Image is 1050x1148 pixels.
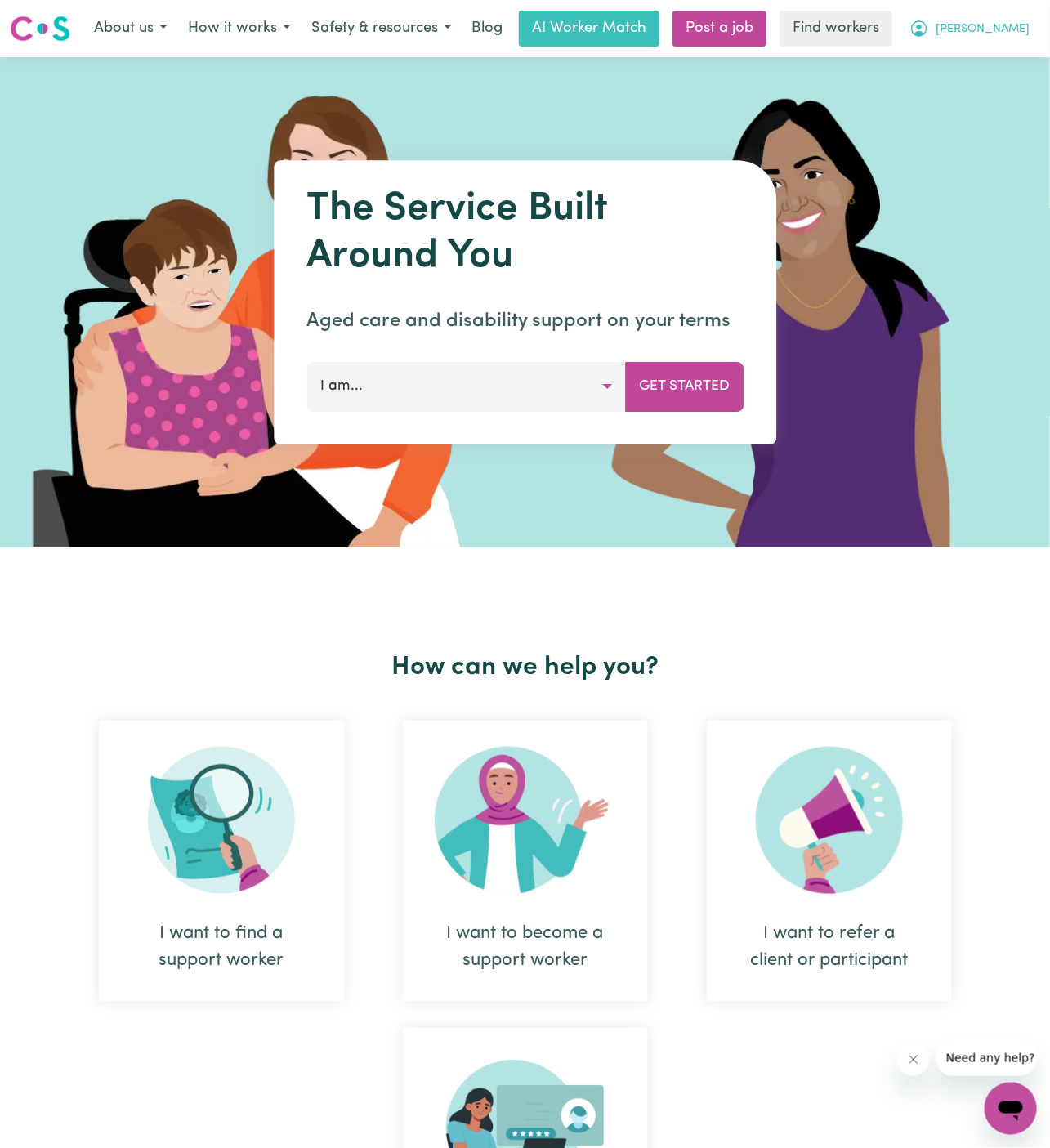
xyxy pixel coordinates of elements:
a: AI Worker Match [519,11,659,47]
img: Careseekers logo [10,14,70,43]
button: About us [83,11,177,46]
iframe: Message from company [936,1040,1037,1076]
a: Blog [462,11,512,47]
button: Get Started [625,362,744,411]
div: I want to refer a client or participant [707,721,952,1002]
div: I want to become a support worker [442,920,609,974]
button: Safety & resources [301,11,462,46]
img: Search [148,747,295,894]
div: I want to find a support worker [138,920,305,974]
p: Aged care and disability support on your terms [306,306,744,336]
button: How it works [177,11,301,46]
img: Become Worker [435,747,616,894]
button: My Account [899,11,1040,46]
h2: How can we help you? [69,652,981,683]
button: I am... [306,362,626,411]
a: Find workers [780,11,892,47]
div: I want to refer a client or participant [746,920,913,974]
a: Careseekers logo [10,10,70,47]
div: I want to find a support worker [99,721,344,1002]
span: [PERSON_NAME] [936,20,1030,38]
iframe: Button to launch messaging window [985,1083,1037,1135]
iframe: Close message [897,1043,930,1076]
img: Refer [756,747,903,894]
h1: The Service Built Around You [306,186,744,280]
a: Post a job [672,11,766,47]
div: I want to become a support worker [403,721,648,1002]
